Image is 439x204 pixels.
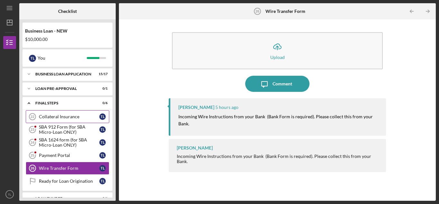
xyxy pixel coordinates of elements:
div: Incoming Wire Instructions from your Bank (Bank Form is required). Please collect this from your ... [177,154,380,164]
tspan: 25 [31,153,34,157]
a: 24SBA 1624 form (for SBA Micro-Loan ONLY)TL [26,136,109,149]
time: 2025-10-09 14:03 [215,105,238,110]
mark: Incoming Wire Instructions from your Bank (Bank Form is required). Please collect this from your ... [178,114,374,126]
b: Wire Transfer Form [265,9,305,14]
button: TL [3,188,16,201]
div: SBA 912 Form (for SBA Micro-Loan ONLY) [39,124,99,135]
div: LOAN PRE-APPROVAL [35,87,92,91]
a: Ready for Loan OriginationTL [26,175,109,188]
div: Payment Portal [39,153,99,158]
tspan: 26 [255,9,259,13]
div: Wire Transfer Form [39,166,99,171]
div: 0 / 1 [96,197,108,200]
div: T L [99,139,106,146]
tspan: 24 [31,141,35,144]
div: 0 / 6 [96,101,108,105]
div: 15 / 17 [96,72,108,76]
div: T L [99,126,106,133]
div: Ready for Loan Origination [39,179,99,184]
div: 0 / 1 [96,87,108,91]
div: T L [29,55,36,62]
div: SBA 1624 form (for SBA Micro-Loan ONLY) [39,137,99,148]
div: FINAL STEPS [35,101,92,105]
a: 22Collateral InsuranceTL [26,110,109,123]
div: You [38,53,87,63]
b: Checklist [58,9,77,14]
div: [PERSON_NAME] [177,145,213,151]
div: LOAN FUNDED [35,197,92,200]
tspan: 26 [31,166,34,170]
div: T L [99,113,106,120]
tspan: 23 [31,128,34,131]
div: Comment [273,76,292,92]
div: T L [99,178,106,184]
div: T L [99,165,106,171]
div: BUSINESS LOAN APPLICATION [35,72,92,76]
a: 25Payment PortalTL [26,149,109,162]
tspan: 22 [31,115,34,119]
div: Upload [270,55,285,60]
div: $10,000.00 [25,37,110,42]
div: [PERSON_NAME] [178,105,214,110]
div: Business Loan - NEW [25,28,110,34]
a: 26Wire Transfer FormTL [26,162,109,175]
text: TL [8,193,12,196]
div: T L [99,152,106,159]
div: Collateral Insurance [39,114,99,119]
button: Upload [172,32,383,69]
button: Comment [245,76,309,92]
a: 23SBA 912 Form (for SBA Micro-Loan ONLY)TL [26,123,109,136]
